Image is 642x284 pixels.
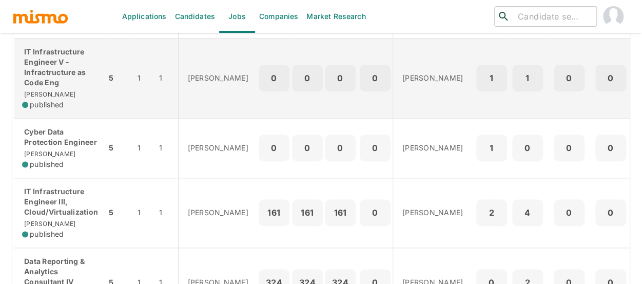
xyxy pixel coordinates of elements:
p: 0 [329,71,352,85]
p: [PERSON_NAME] [188,143,251,153]
span: published [30,229,64,239]
p: 2 [480,205,503,220]
p: 0 [296,71,319,85]
p: IT Infrastructure Engineer III, Cloud/Virtualization [22,186,98,217]
span: [PERSON_NAME] [22,150,75,158]
p: 1 [480,71,503,85]
td: 5 [106,38,129,118]
span: published [30,100,64,110]
p: 0 [558,205,580,220]
p: 0 [599,205,622,220]
p: 161 [263,205,285,220]
p: 0 [263,71,285,85]
p: 0 [263,141,285,155]
p: 1 [480,141,503,155]
p: 4 [516,205,539,220]
td: 5 [106,118,129,178]
td: 1 [157,118,178,178]
img: Maia Reyes [603,6,624,27]
td: 1 [129,178,157,248]
p: 0 [296,141,319,155]
p: 0 [329,141,352,155]
p: 0 [364,205,386,220]
p: 0 [558,141,580,155]
p: 1 [516,71,539,85]
td: 1 [129,38,157,118]
p: 0 [599,71,622,85]
input: Candidate search [514,9,592,24]
p: [PERSON_NAME] [188,207,251,218]
p: [PERSON_NAME] [402,73,465,83]
p: Cyber Data Protection Engineer [22,127,98,147]
img: logo [12,9,69,24]
p: 0 [558,71,580,85]
p: [PERSON_NAME] [402,143,465,153]
span: [PERSON_NAME] [22,220,75,228]
p: [PERSON_NAME] [188,73,251,83]
p: 161 [296,205,319,220]
p: 0 [599,141,622,155]
td: 1 [157,38,178,118]
span: published [30,159,64,169]
td: 1 [129,118,157,178]
td: 1 [157,178,178,248]
p: 0 [516,141,539,155]
span: [PERSON_NAME] [22,90,75,98]
p: 161 [329,205,352,220]
p: [PERSON_NAME] [402,207,465,218]
p: 0 [364,141,386,155]
p: 0 [364,71,386,85]
td: 5 [106,178,129,248]
p: IT Infrastructure Engineer V - Infractructure as Code Eng [22,47,98,88]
